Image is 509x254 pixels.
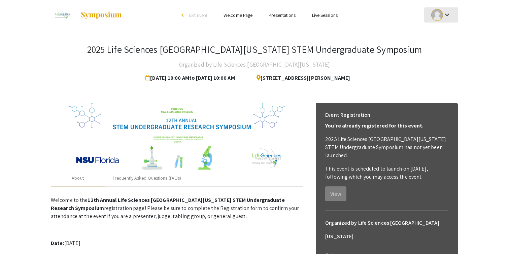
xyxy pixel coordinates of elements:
[325,165,448,181] p: This event is scheduled to launch on [DATE], following which you may access the event.
[80,11,122,19] img: Symposium by ForagerOne
[72,175,84,182] div: About
[443,11,451,19] mat-icon: Expand account dropdown
[51,196,285,212] strong: 12th Annual Life Sciences [GEOGRAPHIC_DATA][US_STATE] STEM Undergraduate Research Symposium
[269,12,296,18] a: Presentations
[325,108,370,122] h6: Event Registration
[87,44,422,55] h3: 2025 Life Sciences [GEOGRAPHIC_DATA][US_STATE] STEM Undergraduate Symposium
[325,135,448,159] p: 2025 Life Sciences [GEOGRAPHIC_DATA][US_STATE] STEM Undergraduate Symposium has not yet been laun...
[113,175,181,182] div: Frequently Asked Questions (FAQs)
[51,239,303,247] p: [DATE]
[51,7,73,24] img: 2025 Life Sciences South Florida STEM Undergraduate Symposium
[51,7,122,24] a: 2025 Life Sciences South Florida STEM Undergraduate Symposium
[424,7,458,23] button: Expand account dropdown
[325,122,448,130] p: You're already registered for this event.
[224,12,252,18] a: Welcome Page
[179,58,330,71] h4: Organized by Life Sciences [GEOGRAPHIC_DATA][US_STATE]
[325,186,346,201] button: View
[325,216,448,243] h6: Organized by Life Sciences [GEOGRAPHIC_DATA][US_STATE]
[312,12,338,18] a: Live Sessions
[69,103,285,170] img: 32153a09-f8cb-4114-bf27-cfb6bc84fc69.png
[51,240,64,247] strong: Date:
[51,196,303,220] p: Welcome to the registration page! Please be sure to complete the Registration form to confirm you...
[145,71,237,85] span: [DATE] 10:00 AM to [DATE] 10:00 AM
[189,12,207,18] span: Exit Event
[181,13,185,17] div: arrow_back_ios
[5,224,29,249] iframe: Chat
[251,71,350,85] span: [STREET_ADDRESS][PERSON_NAME]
